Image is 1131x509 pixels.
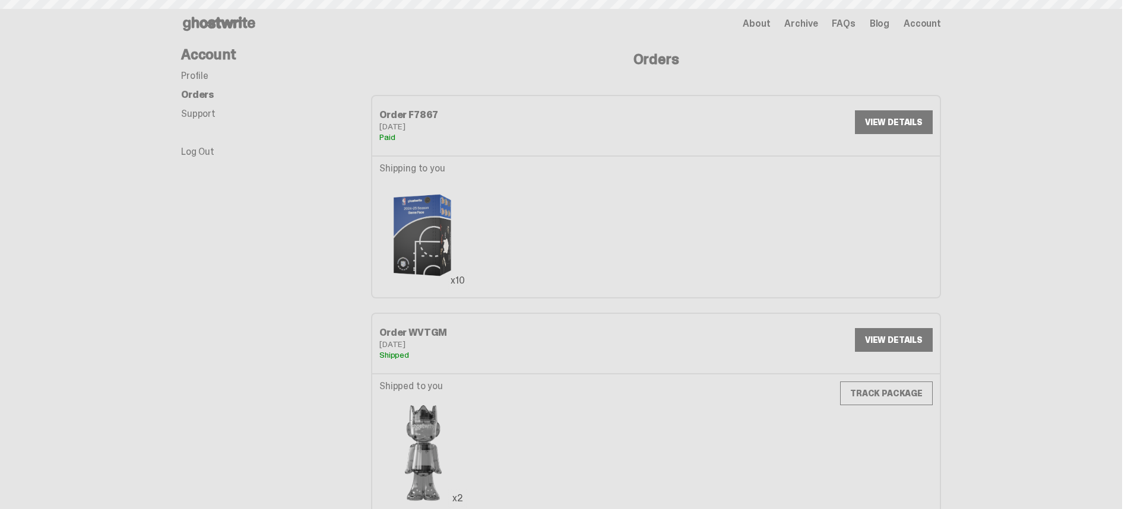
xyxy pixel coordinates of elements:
div: x2 [448,489,467,508]
p: Shipped to you [379,381,467,391]
a: Support [181,107,216,120]
a: VIEW DETAILS [855,328,933,352]
div: Paid [379,133,656,141]
a: About [743,19,770,28]
h4: Orders [371,52,941,66]
h4: Account [181,47,371,62]
a: VIEW DETAILS [855,110,933,134]
p: Shipping to you [379,164,467,173]
div: Shipped [379,351,656,359]
div: [DATE] [379,340,656,348]
div: Order WVTGM [379,328,656,338]
a: Orders [181,88,214,101]
a: Profile [181,69,208,82]
a: Log Out [181,145,214,158]
a: TRACK PACKAGE [840,381,933,405]
div: [DATE] [379,122,656,131]
div: x10 [448,271,467,290]
div: Order F7867 [379,110,656,120]
a: FAQs [832,19,855,28]
a: Blog [870,19,889,28]
a: Archive [784,19,818,28]
a: Account [904,19,941,28]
